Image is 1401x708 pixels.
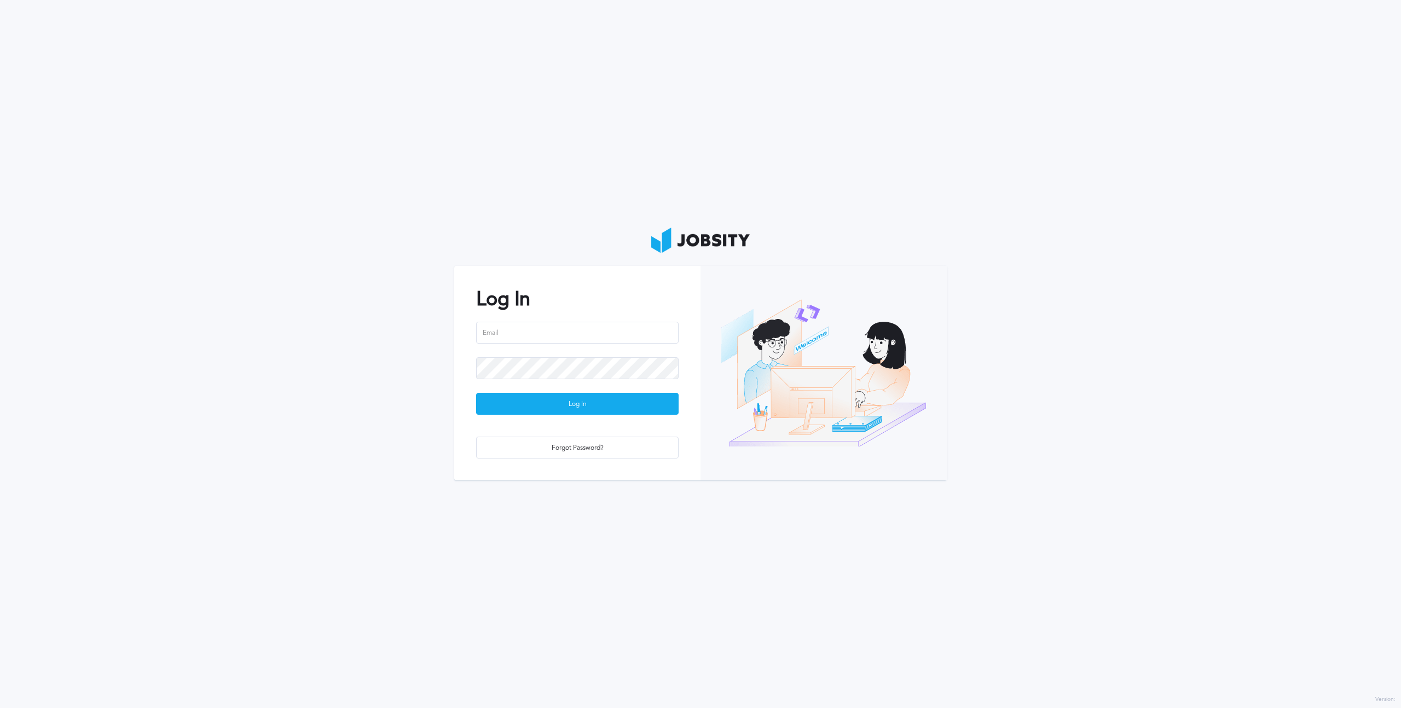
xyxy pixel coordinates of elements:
[476,437,679,459] button: Forgot Password?
[476,393,679,415] button: Log In
[476,322,679,344] input: Email
[476,288,679,310] h2: Log In
[1375,697,1396,703] label: Version:
[477,437,678,459] div: Forgot Password?
[477,393,678,415] div: Log In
